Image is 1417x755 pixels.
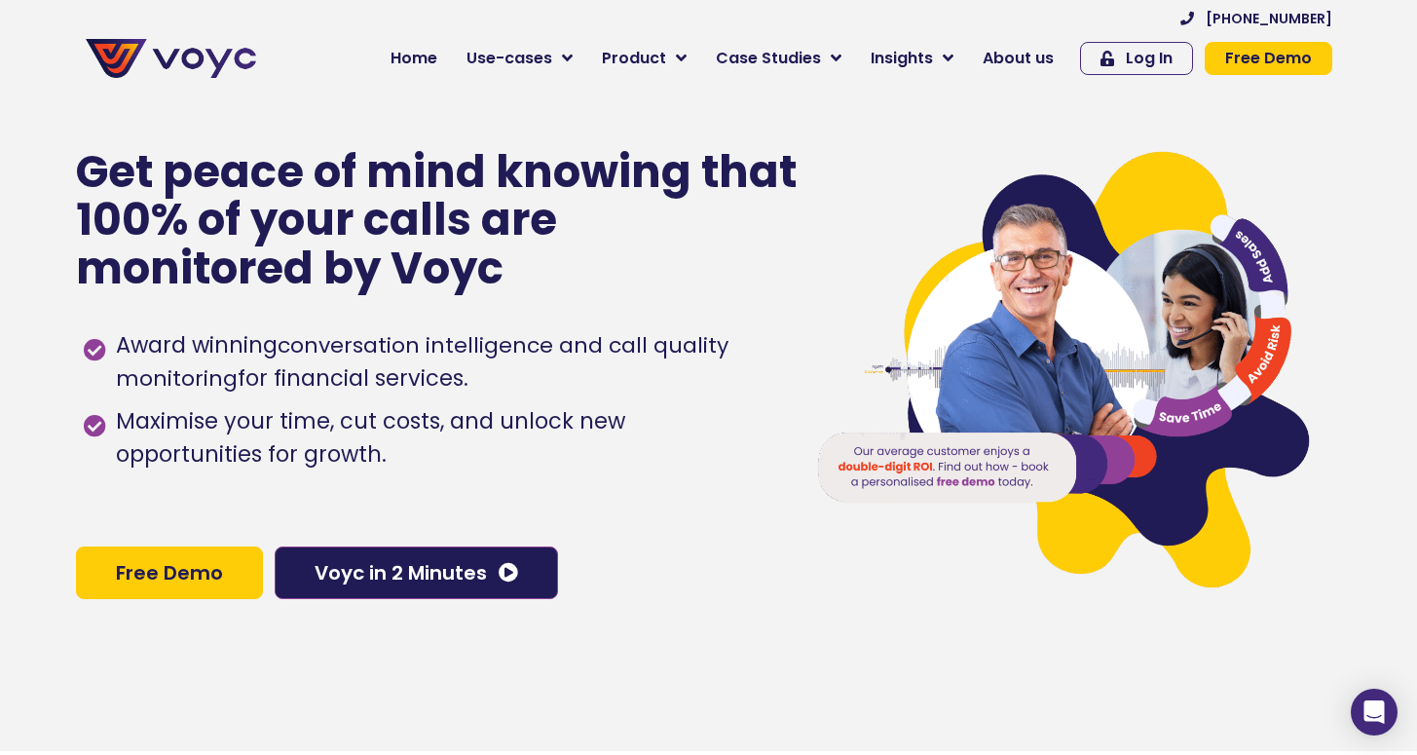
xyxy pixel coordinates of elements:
[1206,12,1332,25] span: [PHONE_NUMBER]
[111,329,776,396] span: Award winning for financial services.
[76,547,263,599] a: Free Demo
[968,39,1068,78] a: About us
[1205,42,1332,75] a: Free Demo
[111,405,776,472] span: Maximise your time, cut costs, and unlock new opportunities for growth.
[587,39,701,78] a: Product
[1225,51,1312,66] span: Free Demo
[116,563,223,583] span: Free Demo
[86,39,256,78] img: voyc-full-logo
[116,330,728,394] h1: conversation intelligence and call quality monitoring
[466,47,552,70] span: Use-cases
[452,39,587,78] a: Use-cases
[315,563,487,583] span: Voyc in 2 Minutes
[602,47,666,70] span: Product
[871,47,933,70] span: Insights
[376,39,452,78] a: Home
[1180,12,1332,25] a: [PHONE_NUMBER]
[1351,689,1398,736] div: Open Intercom Messenger
[716,47,821,70] span: Case Studies
[391,47,437,70] span: Home
[76,148,800,293] p: Get peace of mind knowing that 100% of your calls are monitored by Voyc
[983,47,1054,70] span: About us
[1080,42,1193,75] a: Log In
[275,547,558,599] a: Voyc in 2 Minutes
[1126,51,1173,66] span: Log In
[856,39,968,78] a: Insights
[701,39,856,78] a: Case Studies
